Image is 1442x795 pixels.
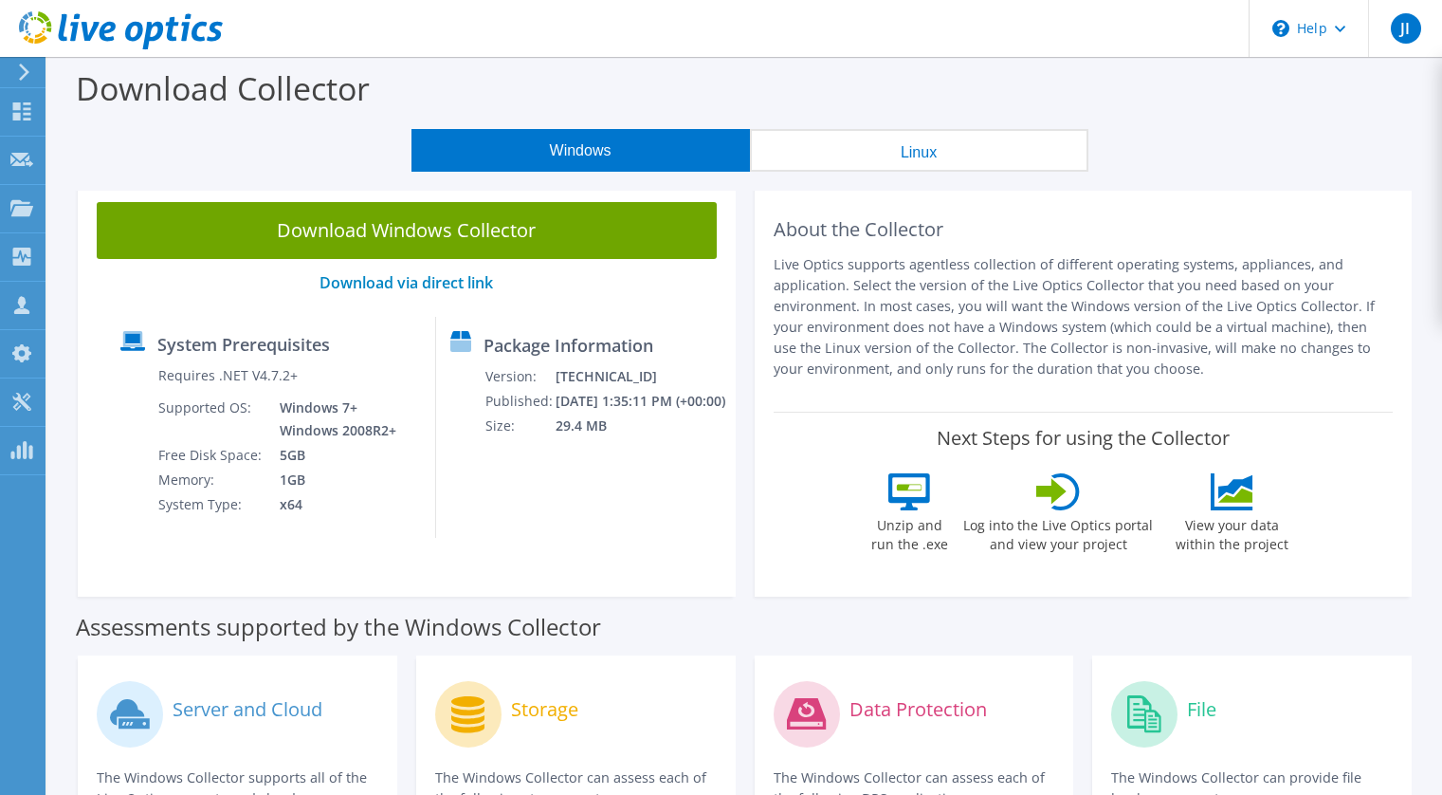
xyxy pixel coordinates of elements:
label: File [1187,700,1216,719]
td: [TECHNICAL_ID] [555,364,727,389]
a: Download Windows Collector [97,202,717,259]
td: Supported OS: [157,396,265,443]
td: 5GB [265,443,400,468]
a: Download via direct link [319,272,493,293]
label: Assessments supported by the Windows Collector [76,618,601,637]
label: Next Steps for using the Collector [937,427,1230,450]
td: x64 [265,492,400,517]
span: JI [1391,13,1421,44]
label: Package Information [484,336,653,355]
svg: \n [1272,20,1289,37]
label: System Prerequisites [157,335,330,354]
label: Server and Cloud [173,700,322,719]
td: 29.4 MB [555,414,727,438]
label: View your data within the project [1163,510,1300,554]
label: Data Protection [849,700,987,719]
h2: About the Collector [774,218,1394,241]
p: Live Optics supports agentless collection of different operating systems, appliances, and applica... [774,254,1394,379]
button: Windows [411,129,750,172]
label: Unzip and run the .exe [866,510,953,554]
td: Version: [484,364,554,389]
td: [DATE] 1:35:11 PM (+00:00) [555,389,727,414]
label: Log into the Live Optics portal and view your project [962,510,1154,554]
td: 1GB [265,468,400,492]
td: Published: [484,389,554,414]
label: Storage [511,700,578,719]
label: Requires .NET V4.7.2+ [158,366,298,385]
td: System Type: [157,492,265,517]
td: Free Disk Space: [157,443,265,468]
td: Size: [484,414,554,438]
label: Download Collector [76,66,370,110]
td: Memory: [157,468,265,492]
td: Windows 7+ Windows 2008R2+ [265,396,400,443]
button: Linux [750,129,1088,172]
